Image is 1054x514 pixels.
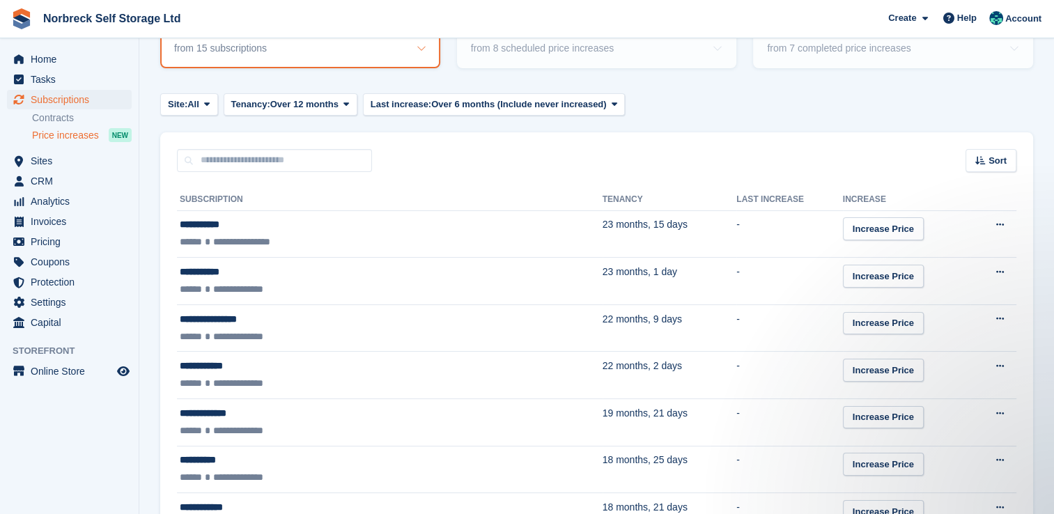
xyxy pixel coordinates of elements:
a: Contracts [32,111,132,125]
div: from 7 completed price increases [767,42,910,54]
a: menu [7,49,132,69]
div: from 8 scheduled price increases [471,42,614,54]
th: Tenancy [603,189,737,211]
a: Increase Price [843,359,924,382]
td: - [736,352,842,399]
a: menu [7,313,132,332]
div: from 15 subscriptions [174,42,267,54]
span: Price increases [32,129,99,142]
span: 18 months, 25 days [603,454,688,465]
span: Last increase: [371,98,431,111]
a: Price increases NEW [32,127,132,143]
span: Protection [31,272,114,292]
span: 23 months, 15 days [603,219,688,230]
span: Sort [989,154,1007,168]
button: Tenancy: Over 12 months [224,93,357,116]
td: - [736,446,842,493]
a: menu [7,70,132,89]
span: Storefront [13,344,139,358]
span: Coupons [31,252,114,272]
span: 18 months, 21 days [603,501,688,513]
span: Tenancy: [231,98,270,111]
button: Site: All [160,93,218,116]
a: menu [7,232,132,251]
a: Increase Price [843,406,924,429]
span: Tasks [31,70,114,89]
td: - [736,258,842,305]
div: NEW [109,128,132,142]
span: All [187,98,199,111]
a: menu [7,212,132,231]
a: Increase Price [843,217,924,240]
img: stora-icon-8386f47178a22dfd0bd8f6a31ec36ba5ce8667c1dd55bd0f319d3a0aa187defe.svg [11,8,32,29]
th: Last increase [736,189,842,211]
span: Account [1005,12,1041,26]
td: - [736,399,842,446]
a: menu [7,272,132,292]
a: menu [7,293,132,312]
a: Increase Price [843,265,924,288]
span: Subscriptions [31,90,114,109]
td: - [736,304,842,352]
span: Home [31,49,114,69]
a: Preview store [115,363,132,380]
a: Increase Price [843,312,924,335]
span: Settings [31,293,114,312]
span: Analytics [31,192,114,211]
span: Pricing [31,232,114,251]
th: Subscription [177,189,603,211]
a: menu [7,252,132,272]
span: Capital [31,313,114,332]
td: - [736,210,842,258]
span: 23 months, 1 day [603,266,677,277]
span: Site: [168,98,187,111]
span: CRM [31,171,114,191]
a: menu [7,361,132,381]
span: 22 months, 2 days [603,360,682,371]
th: Increase [843,189,970,211]
span: Online Store [31,361,114,381]
span: 19 months, 21 days [603,407,688,419]
span: Sites [31,151,114,171]
span: Invoices [31,212,114,231]
span: Help [957,11,977,25]
a: menu [7,171,132,191]
a: Increase Price [843,453,924,476]
img: Sally King [989,11,1003,25]
span: 22 months, 9 days [603,313,682,325]
a: menu [7,192,132,211]
span: Over 6 months (Include never increased) [431,98,606,111]
span: Over 12 months [270,98,339,111]
a: menu [7,90,132,109]
span: Create [888,11,916,25]
button: Last increase: Over 6 months (Include never increased) [363,93,626,116]
a: menu [7,151,132,171]
a: Norbreck Self Storage Ltd [38,7,186,30]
